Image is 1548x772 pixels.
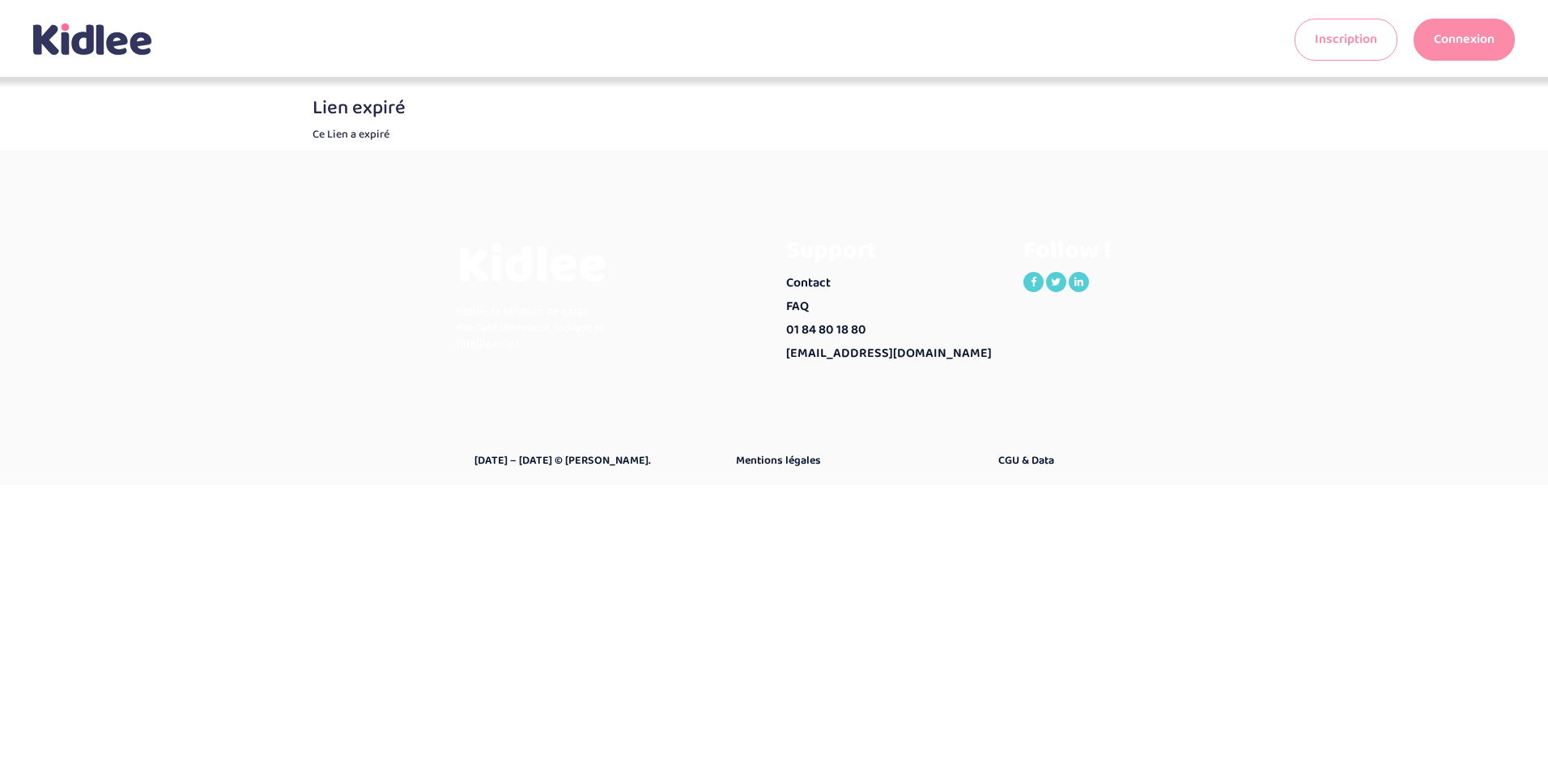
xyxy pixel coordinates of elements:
[1023,237,1236,264] h3: Follow !
[736,452,973,469] a: Mentions légales
[998,452,1235,469] a: CGU & Data
[474,452,712,469] a: [DATE] – [DATE] © [PERSON_NAME].
[786,319,999,342] a: 01 84 80 18 80
[313,126,1235,142] p: Ce Lien a expiré
[786,342,999,366] a: [EMAIL_ADDRESS][DOMAIN_NAME]
[1414,19,1515,61] a: Connexion
[786,272,999,295] a: Contact
[786,295,999,319] a: FAQ
[457,303,619,352] p: Kidlee, la solution de garde d’enfant innovante, ludique et intelligente !
[786,237,999,264] h3: Support
[457,237,619,295] h3: Kidlee
[313,97,1235,118] h3: Lien expiré
[1295,19,1397,61] a: Inscription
